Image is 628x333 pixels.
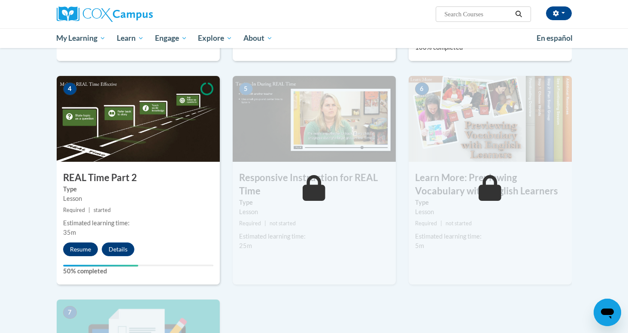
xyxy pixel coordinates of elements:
[155,33,187,43] span: Engage
[198,33,232,43] span: Explore
[446,220,472,227] span: not started
[415,242,424,249] span: 5m
[415,198,565,207] label: Type
[63,207,85,213] span: Required
[440,220,442,227] span: |
[63,194,213,203] div: Lesson
[63,265,138,266] div: Your progress
[415,82,429,95] span: 6
[63,266,213,276] label: 50% completed
[57,171,220,185] h3: REAL Time Part 2
[63,229,76,236] span: 35m
[594,299,621,326] iframe: Button to launch messaging window
[537,33,573,42] span: En español
[239,198,389,207] label: Type
[63,185,213,194] label: Type
[63,82,77,95] span: 4
[239,207,389,217] div: Lesson
[233,171,396,198] h3: Responsive Instruction for REAL Time
[57,6,153,22] img: Cox Campus
[63,306,77,319] span: 7
[264,220,266,227] span: |
[57,6,220,22] a: Cox Campus
[415,220,437,227] span: Required
[415,232,565,241] div: Estimated learning time:
[57,76,220,162] img: Course Image
[102,242,134,256] button: Details
[117,33,144,43] span: Learn
[270,220,296,227] span: not started
[94,207,111,213] span: started
[149,28,193,48] a: Engage
[192,28,238,48] a: Explore
[415,207,565,217] div: Lesson
[238,28,278,48] a: About
[243,33,273,43] span: About
[239,232,389,241] div: Estimated learning time:
[63,218,213,228] div: Estimated learning time:
[239,220,261,227] span: Required
[111,28,149,48] a: Learn
[409,76,572,162] img: Course Image
[233,76,396,162] img: Course Image
[409,171,572,198] h3: Learn More: Previewing Vocabulary with English Learners
[51,28,112,48] a: My Learning
[239,82,253,95] span: 5
[63,242,98,256] button: Resume
[239,242,252,249] span: 25m
[512,9,525,19] button: Search
[531,29,578,47] a: En español
[443,9,512,19] input: Search Courses
[56,33,106,43] span: My Learning
[88,207,90,213] span: |
[44,28,585,48] div: Main menu
[546,6,572,20] button: Account Settings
